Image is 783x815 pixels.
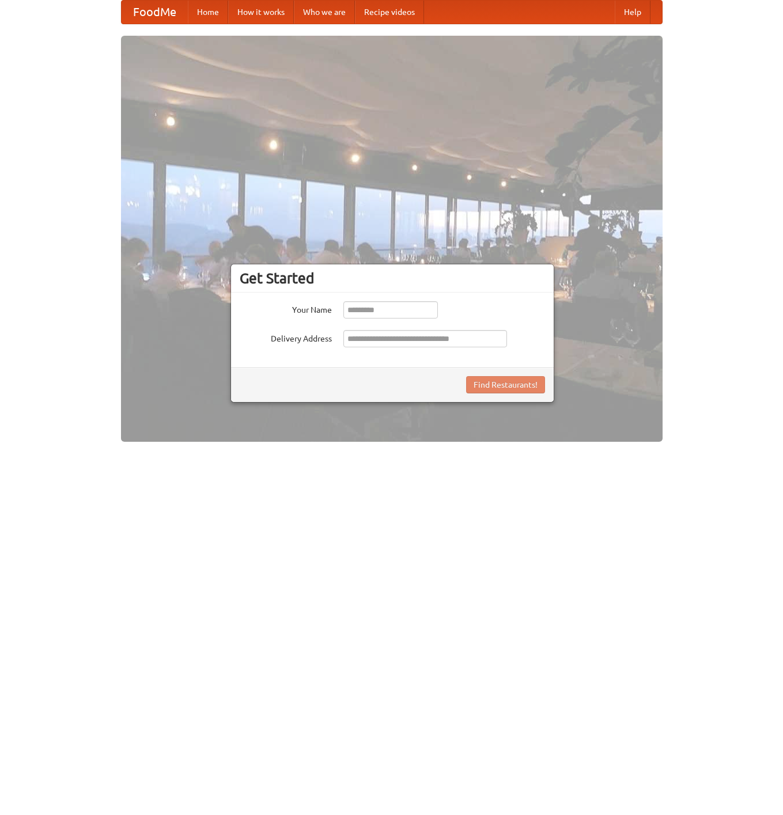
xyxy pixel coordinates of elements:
[294,1,355,24] a: Who we are
[122,1,188,24] a: FoodMe
[228,1,294,24] a: How it works
[355,1,424,24] a: Recipe videos
[240,301,332,316] label: Your Name
[240,270,545,287] h3: Get Started
[466,376,545,393] button: Find Restaurants!
[615,1,650,24] a: Help
[188,1,228,24] a: Home
[240,330,332,344] label: Delivery Address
